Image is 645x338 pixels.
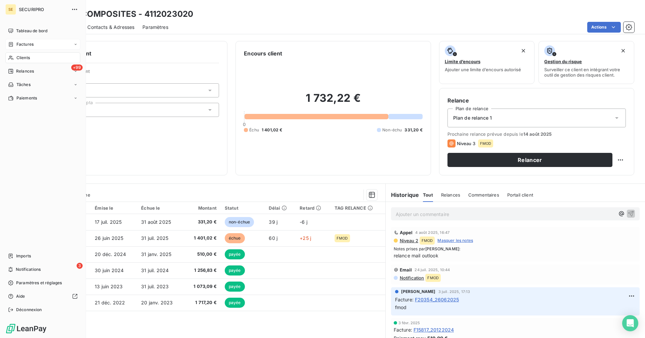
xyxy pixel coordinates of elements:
[188,235,217,242] span: 1 401,02 €
[394,246,637,252] span: Notes prises par :
[300,235,311,241] span: +25 j
[141,205,180,211] div: Échue le
[447,131,626,137] span: Prochaine relance prévue depuis le
[335,205,381,211] div: TAG RELANCE
[87,24,134,31] span: Contacts & Adresses
[141,284,169,289] span: 31 juil. 2023
[95,205,133,211] div: Émise le
[622,315,638,331] div: Open Intercom Messenger
[398,321,420,325] span: 3 févr. 2025
[587,22,621,33] button: Actions
[77,263,83,269] span: 3
[394,252,637,259] span: relance mail outlook
[243,122,246,127] span: 0
[395,296,414,303] span: Facture :
[95,219,122,225] span: 17 juil. 2025
[439,41,535,84] button: Limite d’encoursAjouter une limite d’encours autorisé
[5,26,80,36] a: Tableau de bord
[225,265,245,276] span: payée
[188,251,217,258] span: 510,00 €
[5,278,80,288] a: Paramètres et réglages
[225,298,245,308] span: payée
[447,153,612,167] button: Relancer
[142,24,168,31] span: Paramètres
[400,230,413,235] span: Appel
[415,296,459,303] span: F20354_26062025
[468,192,499,198] span: Commentaires
[441,192,460,198] span: Relances
[225,233,245,243] span: échue
[95,251,126,257] span: 20 déc. 2024
[16,266,41,272] span: Notifications
[395,304,407,310] span: fmod
[188,205,217,211] div: Montant
[427,276,439,280] span: FMOD
[19,7,67,12] span: SECURIPRO
[54,69,219,78] span: Propriétés Client
[16,28,47,34] span: Tableau de bord
[399,275,424,281] span: Notification
[5,39,80,50] a: Factures
[41,49,219,57] h6: Informations client
[445,67,521,72] span: Ajouter une limite d’encours autorisé
[262,127,283,133] span: 1 401,02 €
[188,219,217,225] span: 331,20 €
[539,41,634,84] button: Gestion du risqueSurveiller ce client en intégrant votre outil de gestion des risques client.
[415,268,450,272] span: 24 juil. 2025, 10:44
[415,230,449,235] span: 4 août 2025, 16:47
[16,82,31,88] span: Tâches
[225,217,254,227] span: non-échue
[141,251,171,257] span: 31 janv. 2025
[5,52,80,63] a: Clients
[95,235,123,241] span: 26 juin 2025
[188,299,217,306] span: 1 717,20 €
[244,49,282,57] h6: Encours client
[225,249,245,259] span: payée
[188,267,217,274] span: 1 256,83 €
[447,96,626,104] h6: Relance
[16,307,42,313] span: Déconnexion
[95,300,125,305] span: 21 déc. 2022
[16,280,62,286] span: Paramètres et réglages
[404,127,422,133] span: 331,20 €
[5,251,80,261] a: Imports
[269,219,277,225] span: 39 j
[5,291,80,302] a: Aide
[141,300,173,305] span: 20 janv. 2023
[59,8,193,20] h3: AMC COMPOSITES - 4112023020
[71,65,83,71] span: +99
[244,91,422,112] h2: 1 732,22 €
[225,282,245,292] span: payée
[523,131,552,137] span: 14 août 2025
[337,236,348,240] span: FMOD
[16,95,37,101] span: Paiements
[399,238,418,243] span: Niveau 2
[480,141,491,145] span: FMOD
[95,267,124,273] span: 30 juin 2024
[401,289,436,295] span: [PERSON_NAME]
[414,326,454,333] span: F15817_20122024
[5,79,80,90] a: Tâches
[437,238,473,244] span: Masquer les notes
[453,115,492,121] span: Plan de relance 1
[16,293,25,299] span: Aide
[269,205,292,211] div: Délai
[16,55,30,61] span: Clients
[457,141,475,146] span: Niveau 3
[95,284,123,289] span: 13 juin 2023
[5,4,16,15] div: SE
[16,41,34,47] span: Factures
[300,219,307,225] span: -6 j
[386,191,419,199] h6: Historique
[423,192,433,198] span: Tout
[188,283,217,290] span: 1 073,09 €
[438,290,470,294] span: 3 juil. 2025, 17:13
[225,205,261,211] div: Statut
[141,219,171,225] span: 31 août 2025
[5,66,80,77] a: +99Relances
[544,67,629,78] span: Surveiller ce client en intégrant votre outil de gestion des risques client.
[269,235,277,241] span: 60 j
[382,127,402,133] span: Non-échu
[445,59,480,64] span: Limite d’encours
[544,59,582,64] span: Gestion du risque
